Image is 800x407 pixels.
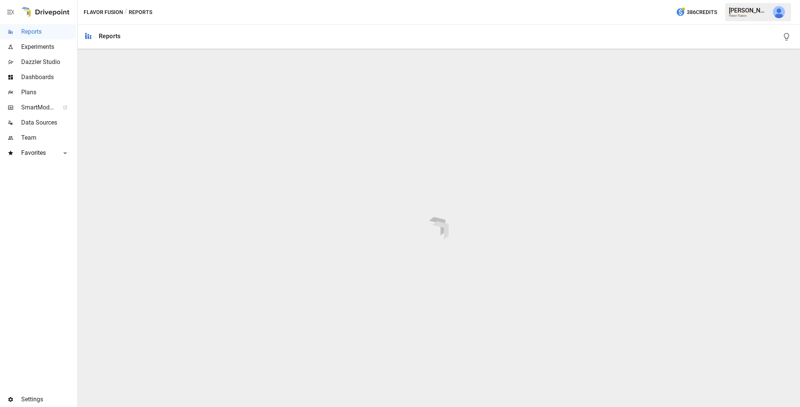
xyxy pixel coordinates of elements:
[768,2,789,23] button: Derek Yimoyines
[21,73,76,82] span: Dashboards
[54,102,59,111] span: ™
[729,14,768,17] div: Flavor Fusion
[429,217,449,240] img: drivepoint-animation.ef608ccb.svg
[729,7,768,14] div: [PERSON_NAME]
[687,8,717,17] span: 386 Credits
[21,133,76,142] span: Team
[84,8,123,17] button: Flavor Fusion
[21,118,76,127] span: Data Sources
[125,8,127,17] div: /
[99,33,120,40] div: Reports
[21,27,76,36] span: Reports
[21,148,55,157] span: Favorites
[21,42,76,51] span: Experiments
[21,395,76,404] span: Settings
[21,58,76,67] span: Dazzler Studio
[673,5,720,19] button: 386Credits
[21,88,76,97] span: Plans
[21,103,55,112] span: SmartModel
[773,6,785,18] img: Derek Yimoyines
